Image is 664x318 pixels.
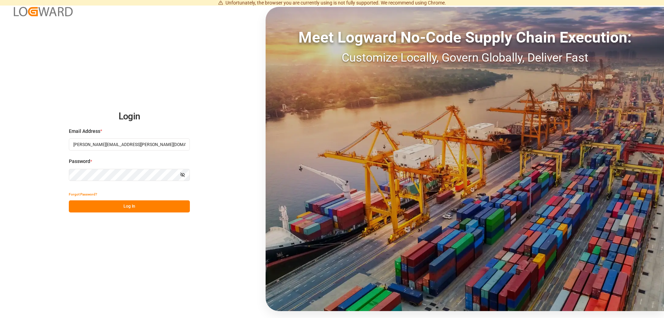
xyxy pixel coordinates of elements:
[69,138,190,151] input: Enter your email
[69,128,100,135] span: Email Address
[266,49,664,66] div: Customize Locally, Govern Globally, Deliver Fast
[69,200,190,212] button: Log In
[266,26,664,49] div: Meet Logward No-Code Supply Chain Execution:
[69,188,97,200] button: Forgot Password?
[69,158,90,165] span: Password
[14,7,73,16] img: Logward_new_orange.png
[69,106,190,128] h2: Login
